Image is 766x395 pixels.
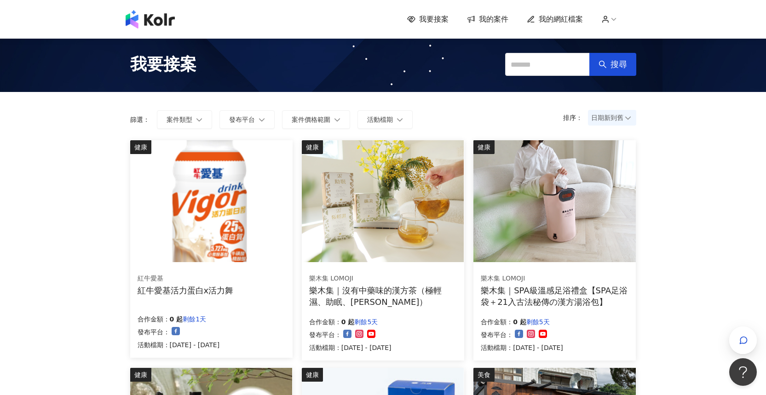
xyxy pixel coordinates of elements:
div: 健康 [130,368,151,382]
p: 活動檔期：[DATE] - [DATE] [138,339,220,350]
p: 發布平台： [309,329,341,340]
img: 活力蛋白配方營養素 [130,140,292,262]
iframe: Help Scout Beacon - Open [729,358,757,386]
p: 0 起 [513,316,526,327]
div: 美食 [473,368,495,382]
p: 合作金額： [309,316,341,327]
span: search [599,60,607,69]
span: 搜尋 [610,59,627,69]
button: 搜尋 [589,53,636,76]
div: 紅牛愛基活力蛋白x活力舞 [138,285,234,296]
span: 發布平台 [229,116,255,123]
span: 我要接案 [419,14,449,24]
p: 剩餘1天 [183,314,206,325]
button: 案件價格範圍 [282,110,350,129]
span: 案件價格範圍 [292,116,330,123]
p: 剩餘5天 [354,316,378,327]
span: 我的網紅檔案 [539,14,583,24]
p: 發布平台： [138,326,170,338]
p: 篩選： [130,116,150,123]
div: 健康 [130,140,151,154]
div: 紅牛愛基 [138,274,234,283]
img: 樂木集｜沒有中藥味的漢方茶（極輕濕、助眠、亮妍） [302,140,464,262]
a: 我要接案 [407,14,449,24]
img: logo [126,10,175,29]
span: 活動檔期 [367,116,393,123]
span: 我的案件 [479,14,508,24]
button: 發布平台 [219,110,275,129]
span: 案件類型 [167,116,192,123]
div: 健康 [302,140,323,154]
span: 日期新到舊 [591,111,633,125]
div: 樂木集｜沒有中藥味的漢方茶（極輕濕、助眠、[PERSON_NAME]） [309,285,457,308]
div: 樂木集｜SPA級溫感足浴禮盒【SPA足浴袋＋21入古法秘傳の漢方湯浴包】 [481,285,628,308]
span: 我要接案 [130,53,196,76]
p: 排序： [563,114,588,121]
button: 案件類型 [157,110,212,129]
div: 樂木集 LOMOJI [309,274,456,283]
p: 合作金額： [481,316,513,327]
p: 0 起 [341,316,355,327]
div: 健康 [473,140,495,154]
p: 發布平台： [481,329,513,340]
p: 活動檔期：[DATE] - [DATE] [309,342,392,353]
p: 剩餘5天 [526,316,550,327]
button: 活動檔期 [357,110,413,129]
p: 合作金額： [138,314,170,325]
img: SPA級溫感足浴禮盒【SPA足浴袋＋21入古法秘傳の漢方湯浴包】 [473,140,635,262]
a: 我的案件 [467,14,508,24]
div: 樂木集 LOMOJI [481,274,628,283]
div: 健康 [302,368,323,382]
p: 活動檔期：[DATE] - [DATE] [481,342,563,353]
p: 0 起 [170,314,183,325]
a: 我的網紅檔案 [527,14,583,24]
